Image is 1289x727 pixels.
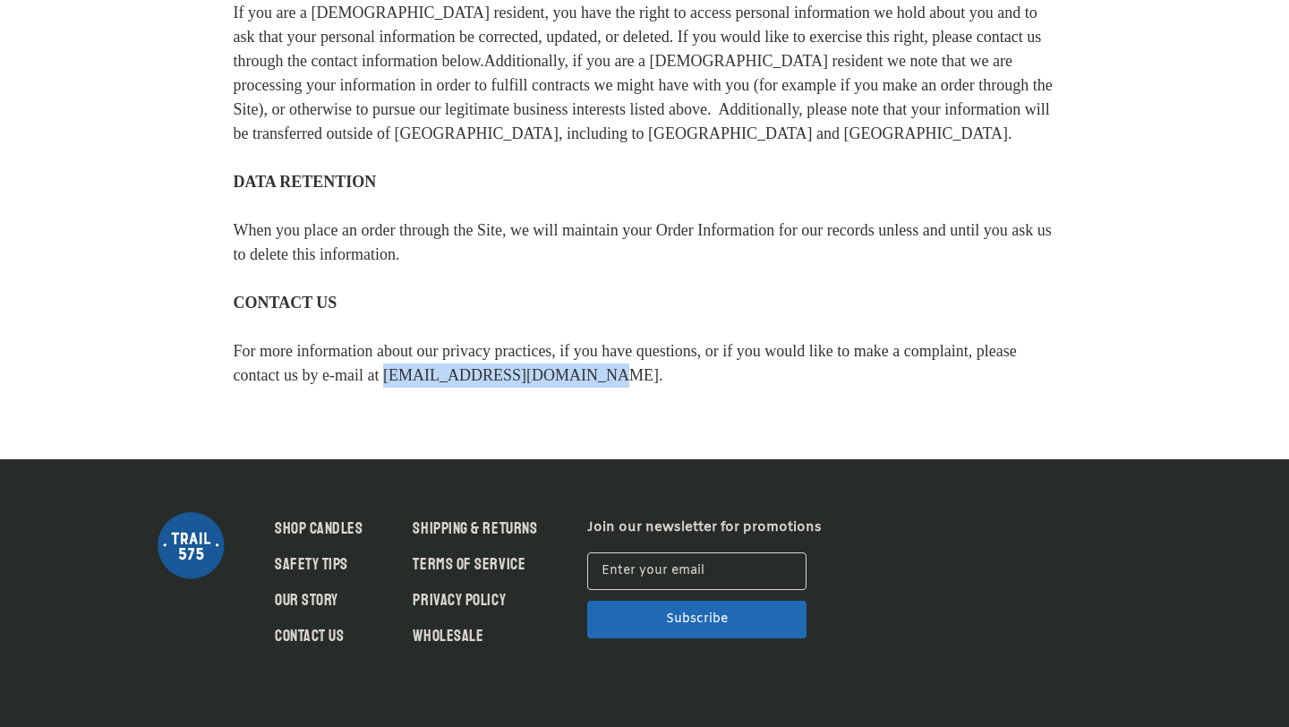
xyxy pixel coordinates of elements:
[233,173,376,191] strong: DATA RETENTION
[275,552,348,577] a: Safety Tips
[413,624,483,648] a: Wholesale
[413,517,537,541] a: Shipping & Returns
[587,601,807,638] input: Subscribe
[275,624,344,648] a: Contact Us
[413,552,525,577] a: Terms of Service
[233,294,337,312] strong: CONTACT US
[413,588,506,612] a: Privacy Policy
[275,517,363,541] a: Shop Candles
[587,552,807,590] input: Enter your email
[587,517,822,539] p: Join our newsletter for promotions
[158,512,225,579] img: Trail575
[275,588,338,612] a: Our Story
